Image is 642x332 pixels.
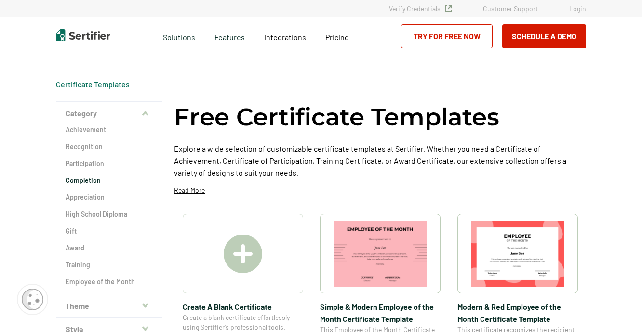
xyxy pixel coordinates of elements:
[66,209,152,219] a: High School Diploma
[66,193,152,202] a: Appreciation
[56,102,162,125] button: Category
[66,243,152,253] a: Award
[502,24,586,48] button: Schedule a Demo
[56,29,110,41] img: Sertifier | Digital Credentialing Platform
[183,301,303,313] span: Create A Blank Certificate
[174,101,499,133] h1: Free Certificate Templates
[325,30,349,42] a: Pricing
[22,289,43,310] img: Cookie Popup Icon
[445,5,452,12] img: Verified
[569,4,586,13] a: Login
[56,80,130,89] a: Certificate Templates
[325,32,349,41] span: Pricing
[66,142,152,152] a: Recognition
[224,235,262,273] img: Create A Blank Certificate
[66,125,152,135] a: Achievement
[66,226,152,236] a: Gift
[594,286,642,332] iframe: Chat Widget
[214,30,245,42] span: Features
[320,301,441,325] span: Simple & Modern Employee of the Month Certificate Template
[471,221,564,287] img: Modern & Red Employee of the Month Certificate Template
[66,159,152,168] a: Participation
[264,30,306,42] a: Integrations
[334,221,427,287] img: Simple & Modern Employee of the Month Certificate Template
[174,185,205,195] p: Read More
[66,260,152,270] a: Training
[56,80,130,89] div: Breadcrumb
[457,301,578,325] span: Modern & Red Employee of the Month Certificate Template
[389,4,452,13] a: Verify Credentials
[163,30,195,42] span: Solutions
[56,125,162,294] div: Category
[183,313,303,332] span: Create a blank certificate effortlessly using Sertifier’s professional tools.
[66,277,152,287] a: Employee of the Month
[264,32,306,41] span: Integrations
[174,142,586,179] p: Explore a wide selection of customizable certificate templates at Sertifier. Whether you need a C...
[56,294,162,318] button: Theme
[483,4,538,13] a: Customer Support
[66,176,152,185] a: Completion
[401,24,493,48] a: Try for Free Now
